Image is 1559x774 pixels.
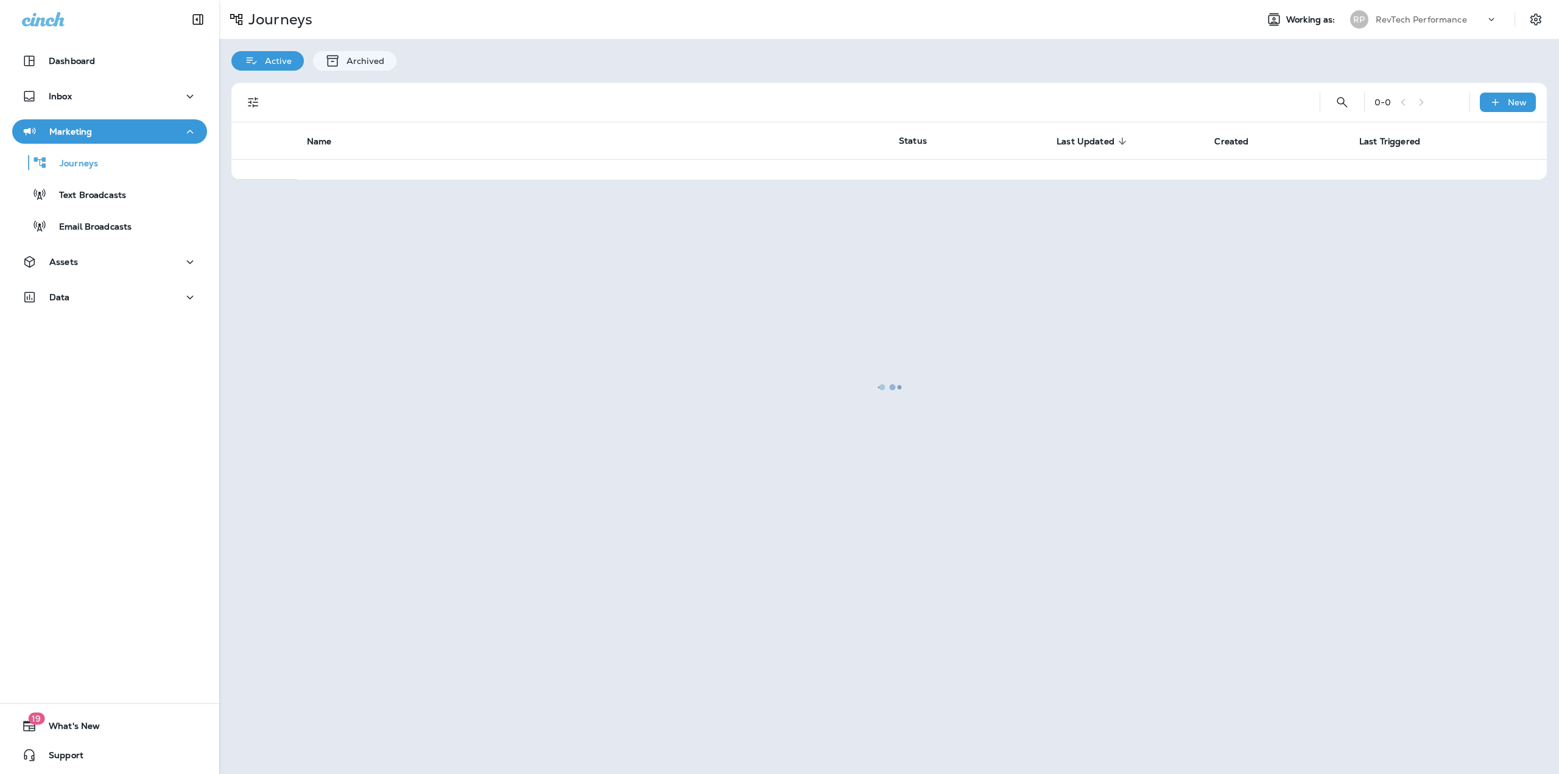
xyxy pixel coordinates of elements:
p: Marketing [49,127,92,136]
span: What's New [37,721,100,736]
button: Data [12,285,207,309]
p: Inbox [49,91,72,101]
button: Collapse Sidebar [181,7,215,32]
span: Support [37,750,83,765]
p: New [1508,97,1527,107]
button: Marketing [12,119,207,144]
p: Journeys [48,158,98,170]
p: Text Broadcasts [47,190,126,202]
button: Assets [12,250,207,274]
span: 19 [28,712,44,725]
button: Journeys [12,150,207,175]
p: Assets [49,257,78,267]
button: Text Broadcasts [12,181,207,207]
p: Data [49,292,70,302]
p: Dashboard [49,56,95,66]
button: Inbox [12,84,207,108]
button: Dashboard [12,49,207,73]
button: Email Broadcasts [12,213,207,239]
button: Support [12,743,207,767]
button: 19What's New [12,714,207,738]
p: Email Broadcasts [47,222,132,233]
